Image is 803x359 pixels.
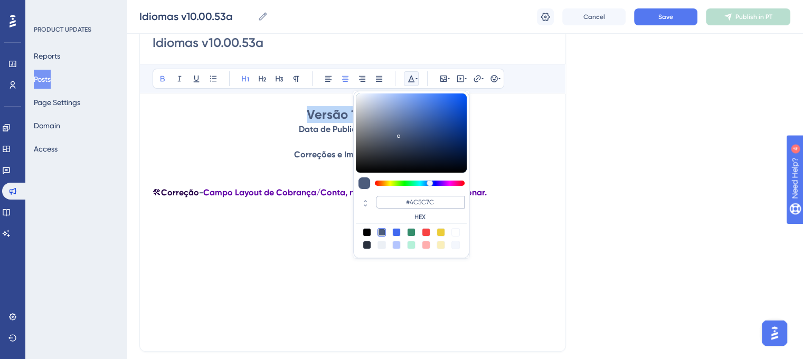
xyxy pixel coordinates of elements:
strong: Correções e Implementações: [294,149,412,159]
button: Posts [34,70,51,89]
strong: Campo Layout de Cobrança/Conta, não tendo opções para selecionar. [203,187,487,197]
label: HEX [376,213,465,221]
span: Save [658,13,673,21]
button: Domain [34,116,60,135]
strong: Correção [161,187,199,197]
span: 🛠 [153,187,161,197]
span: Cancel [583,13,605,21]
iframe: UserGuiding AI Assistant Launcher [759,317,790,349]
button: Reports [34,46,60,65]
input: Post Name [139,9,253,24]
button: Publish in PT [706,8,790,25]
div: 4 [73,5,77,14]
strong: Versão 10.00.54 [307,107,399,122]
button: Save [634,8,697,25]
button: Cancel [562,8,626,25]
strong: Data de Publicação: [DATE] [299,124,407,134]
button: Access [34,139,58,158]
button: Page Settings [34,93,80,112]
strong: - [199,187,203,197]
span: Need Help? [25,3,66,15]
input: Post Title [153,34,553,51]
span: Publish in PT [735,13,772,21]
div: PRODUCT UPDATES [34,25,91,34]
